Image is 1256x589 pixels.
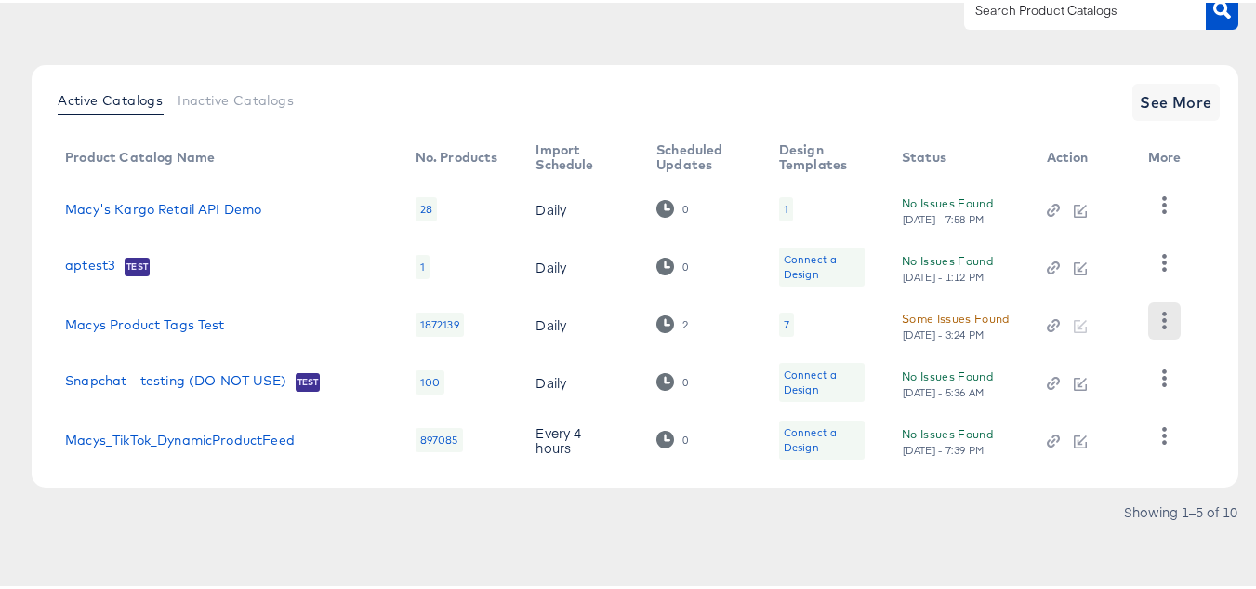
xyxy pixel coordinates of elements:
span: Test [125,257,150,272]
div: 7 [784,315,789,329]
th: More [1133,133,1204,178]
div: Connect a Design [784,365,860,395]
div: Product Catalog Name [65,147,215,162]
span: Test [296,372,321,387]
div: Connect a Design [779,245,865,284]
div: 1 [416,252,430,276]
div: 0 [656,197,689,215]
td: Daily [521,351,641,408]
div: 1 [784,199,788,214]
div: 0 [681,258,689,271]
span: Inactive Catalogs [178,90,294,105]
div: Import Schedule [535,140,619,169]
div: 1872139 [416,310,464,334]
div: 2 [656,313,689,330]
div: [DATE] - 3:24 PM [902,326,985,339]
div: 897085 [416,425,463,449]
a: Snapchat - testing (DO NOT USE) [65,370,286,389]
div: Connect a Design [784,422,860,452]
a: Macy's Kargo Retail API Demo [65,199,261,214]
div: 0 [681,200,689,213]
th: Status [887,133,1032,178]
td: Daily [521,293,641,351]
div: No. Products [416,147,498,162]
div: Connect a Design [779,418,865,457]
div: 0 [681,373,689,386]
td: Every 4 hours [521,408,641,466]
th: Action [1032,133,1133,178]
div: 0 [681,431,689,444]
button: See More [1132,81,1220,118]
div: 0 [656,428,689,446]
td: Daily [521,178,641,235]
div: Scheduled Updates [656,140,742,169]
td: Daily [521,235,641,293]
div: 7 [779,310,794,334]
div: Connect a Design [779,360,865,399]
div: 28 [416,194,437,219]
div: 2 [681,315,689,328]
div: Connect a Design [784,249,860,279]
span: Active Catalogs [58,90,163,105]
div: 0 [656,255,689,273]
div: Design Templates [779,140,865,169]
a: Macys_TikTok_DynamicProductFeed [65,430,295,445]
div: Showing 1–5 of 10 [1123,502,1238,515]
a: aptest3 [65,255,115,274]
span: See More [1140,87,1212,113]
div: 0 [656,370,689,388]
button: Some Issues Found[DATE] - 3:24 PM [902,306,1010,339]
a: Macys Product Tags Test [65,315,224,329]
div: 1 [779,194,793,219]
div: Some Issues Found [902,306,1010,326]
div: 100 [416,368,444,392]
